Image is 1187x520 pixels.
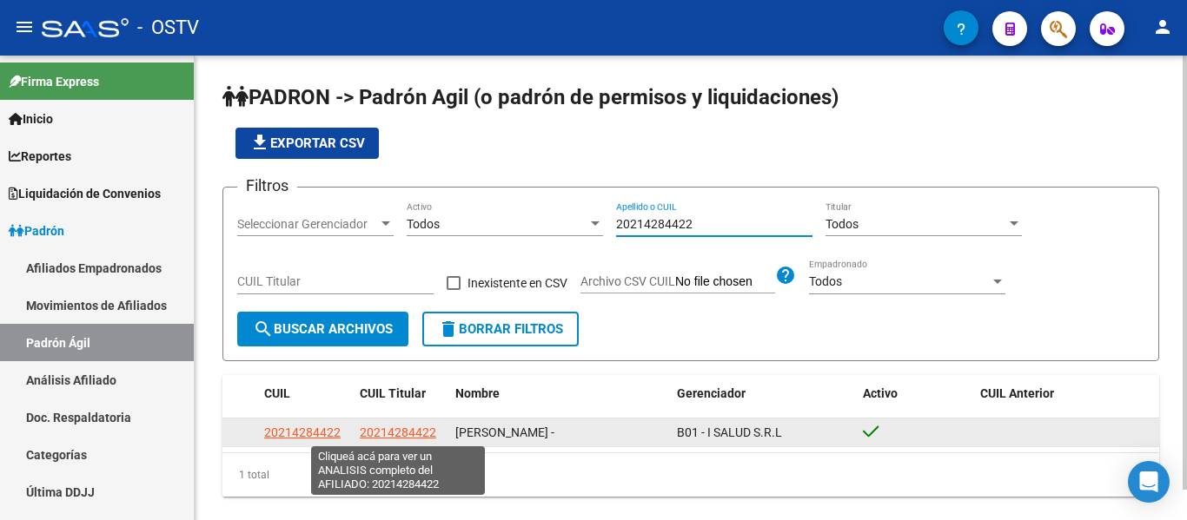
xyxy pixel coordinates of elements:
[973,375,1160,412] datatable-header-cell: CUIL Anterior
[9,147,71,166] span: Reportes
[249,132,270,153] mat-icon: file_download
[249,135,365,151] span: Exportar CSV
[257,375,353,412] datatable-header-cell: CUIL
[580,274,675,288] span: Archivo CSV CUIL
[468,273,567,293] span: Inexistente en CSV
[9,184,161,203] span: Liquidación de Convenios
[455,425,554,439] span: [PERSON_NAME] -
[448,375,670,412] datatable-header-cell: Nombre
[360,425,436,439] span: 20214284422
[235,128,379,159] button: Exportar CSV
[1152,16,1173,37] mat-icon: person
[264,386,290,400] span: CUIL
[237,312,408,346] button: Buscar Archivos
[438,321,563,337] span: Borrar Filtros
[775,265,796,286] mat-icon: help
[407,217,440,231] span: Todos
[863,386,898,400] span: Activo
[353,375,448,412] datatable-header-cell: CUIL Titular
[9,109,53,128] span: Inicio
[675,274,775,290] input: Archivo CSV CUIL
[670,375,857,412] datatable-header-cell: Gerenciador
[9,221,64,240] span: Padrón
[137,9,199,47] span: - OSTV
[237,174,297,198] h3: Filtros
[677,425,782,439] span: B01 - I SALUD S.R.L
[422,312,579,346] button: Borrar Filtros
[222,453,1159,497] div: 1 total
[253,319,274,339] mat-icon: search
[264,425,341,439] span: 20214284422
[253,321,393,337] span: Buscar Archivos
[856,375,973,412] datatable-header-cell: Activo
[809,274,842,288] span: Todos
[677,386,746,400] span: Gerenciador
[826,217,859,231] span: Todos
[438,319,459,339] mat-icon: delete
[1128,461,1170,503] div: Open Intercom Messenger
[455,386,500,400] span: Nombre
[980,386,1054,400] span: CUIL Anterior
[222,85,839,109] span: PADRON -> Padrón Agil (o padrón de permisos y liquidaciones)
[9,72,99,91] span: Firma Express
[237,217,378,232] span: Seleccionar Gerenciador
[14,16,35,37] mat-icon: menu
[360,386,426,400] span: CUIL Titular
